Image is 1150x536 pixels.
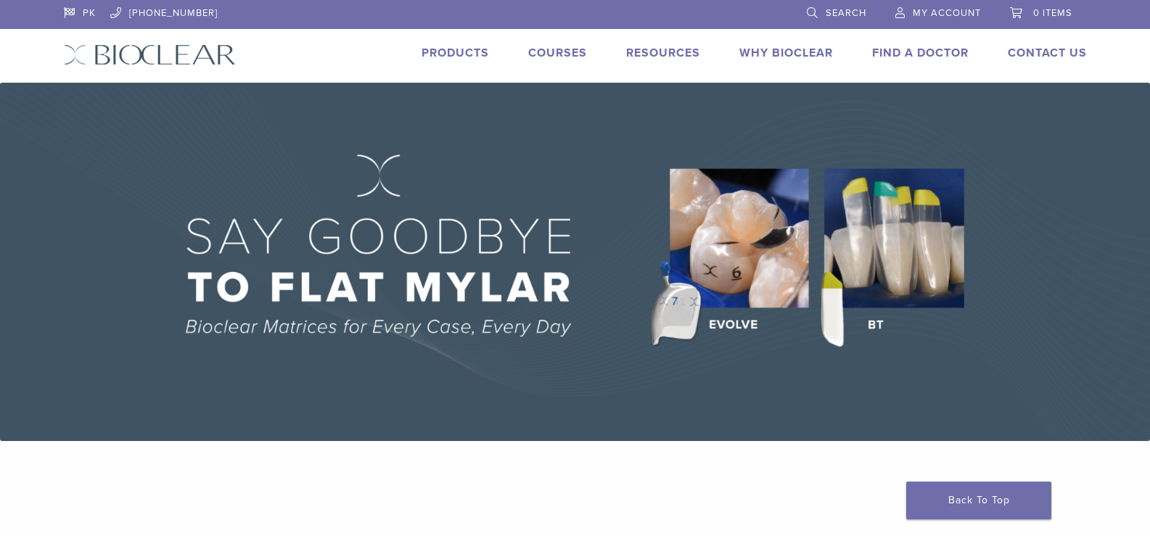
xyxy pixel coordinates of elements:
[626,46,700,60] a: Resources
[906,482,1051,519] a: Back To Top
[913,7,981,19] span: My Account
[24,282,315,298] strong: September Product Deal You Don’t Want to Miss!
[24,320,336,407] p: Use Code at checkout. Valid [DATE]–[DATE], [GEOGRAPHIC_DATA] only. Applies to all components, exc...
[24,323,155,339] strong: 5+2 on Refills is Back!
[422,46,489,60] a: Products
[342,255,361,273] button: Close
[1008,46,1087,60] a: Contact Us
[528,46,587,60] a: Courses
[81,345,131,360] strong: 2HAU25
[24,473,157,487] a: [URL][DOMAIN_NAME]
[1033,7,1072,19] span: 0 items
[739,46,833,60] a: Why Bioclear
[24,425,336,490] p: Coupons cannot be combined. Visit our promotions page:
[872,46,969,60] a: Find A Doctor
[826,7,866,19] span: Search
[64,44,236,65] img: Bioclear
